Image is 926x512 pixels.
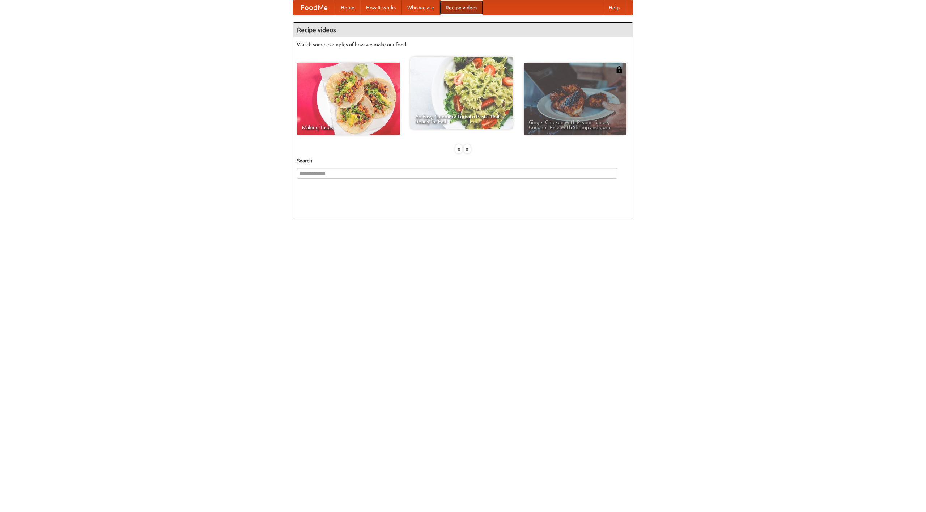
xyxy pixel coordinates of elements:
p: Watch some examples of how we make our food! [297,41,629,48]
img: 483408.png [616,66,623,73]
span: Making Tacos [302,125,395,130]
a: An Easy, Summery Tomato Pasta That's Ready for Fall [410,57,513,129]
a: Help [603,0,625,15]
div: » [464,144,471,153]
a: How it works [360,0,402,15]
a: Home [335,0,360,15]
a: FoodMe [293,0,335,15]
a: Making Tacos [297,63,400,135]
h5: Search [297,157,629,164]
a: Who we are [402,0,440,15]
div: « [455,144,462,153]
span: An Easy, Summery Tomato Pasta That's Ready for Fall [415,114,508,124]
a: Recipe videos [440,0,483,15]
h4: Recipe videos [293,23,633,37]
